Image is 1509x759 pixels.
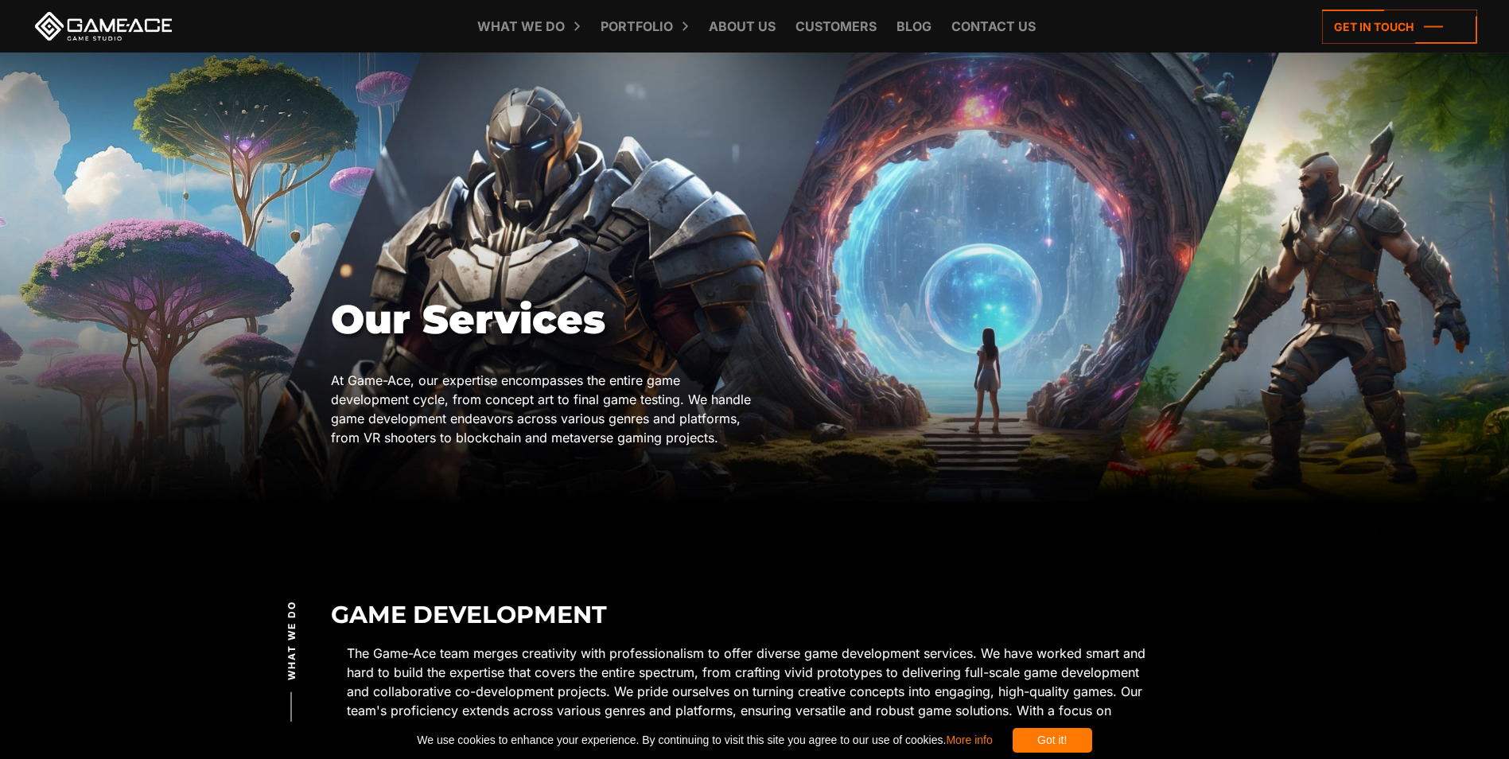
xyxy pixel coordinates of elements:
span: We use cookies to enhance your experience. By continuing to visit this site you agree to our use ... [417,728,992,753]
h1: Our Services [331,298,755,341]
p: The Game-Ace team merges creativity with professionalism to offer diverse game development servic... [347,644,1162,758]
span: What we do [285,601,299,680]
a: Get in touch [1322,10,1477,44]
div: At Game-Ace, our expertise encompasses the entire game development cycle, from concept art to fin... [331,371,755,447]
div: Got it! [1013,728,1092,753]
h2: Game Development [331,601,1178,628]
a: More info [946,734,992,746]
